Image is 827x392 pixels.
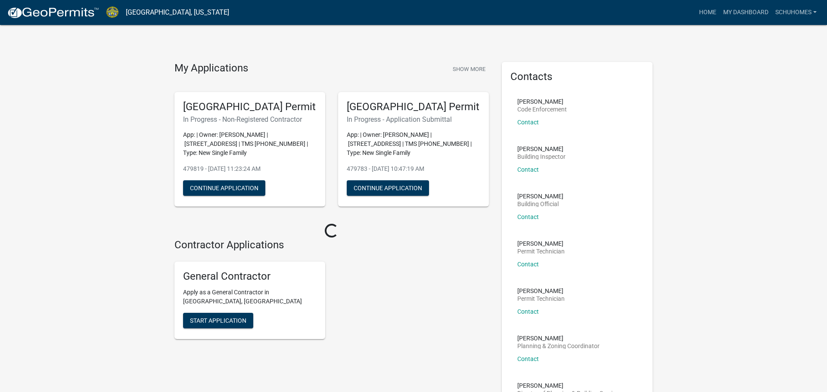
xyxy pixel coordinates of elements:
h6: In Progress - Non-Registered Contractor [183,115,317,123]
button: Continue Application [183,180,265,196]
p: Building Official [517,201,563,207]
p: [PERSON_NAME] [517,146,566,152]
button: Continue Application [347,180,429,196]
h5: General Contractor [183,270,317,283]
p: [PERSON_NAME] [517,383,622,389]
a: Contact [517,355,539,362]
a: [GEOGRAPHIC_DATA], [US_STATE] [126,5,229,20]
p: Permit Technician [517,296,565,302]
button: Start Application [183,313,253,328]
p: Code Enforcement [517,106,567,112]
p: 479783 - [DATE] 10:47:19 AM [347,164,480,173]
p: [PERSON_NAME] [517,99,567,105]
p: Permit Technician [517,248,565,254]
p: 479819 - [DATE] 11:23:24 AM [183,164,317,173]
button: Show More [449,62,489,76]
a: Contact [517,166,539,173]
h5: [GEOGRAPHIC_DATA] Permit [183,101,317,113]
h5: [GEOGRAPHIC_DATA] Permit [347,101,480,113]
img: Jasper County, South Carolina [106,6,119,18]
p: [PERSON_NAME] [517,288,565,294]
span: Start Application [190,317,246,324]
p: [PERSON_NAME] [517,193,563,199]
h4: Contractor Applications [174,239,489,251]
wm-workflow-list-section: Contractor Applications [174,239,489,346]
p: [PERSON_NAME] [517,335,600,341]
p: Planning & Zoning Coordinator [517,343,600,349]
p: Apply as a General Contractor in [GEOGRAPHIC_DATA], [GEOGRAPHIC_DATA] [183,288,317,306]
a: SchuHomes [772,4,820,21]
h4: My Applications [174,62,248,75]
p: App: | Owner: [PERSON_NAME] | [STREET_ADDRESS] | TMS [PHONE_NUMBER] | Type: New Single Family [183,130,317,157]
h5: Contacts [510,71,644,83]
h6: In Progress - Application Submittal [347,115,480,123]
a: Contact [517,119,539,126]
a: Contact [517,308,539,315]
p: App: | Owner: [PERSON_NAME] | [STREET_ADDRESS] | TMS [PHONE_NUMBER] | Type: New Single Family [347,130,480,157]
a: Contact [517,261,539,268]
p: Building Inspector [517,154,566,160]
a: Contact [517,213,539,220]
a: Home [696,4,720,21]
p: [PERSON_NAME] [517,241,565,247]
a: My Dashboard [720,4,772,21]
